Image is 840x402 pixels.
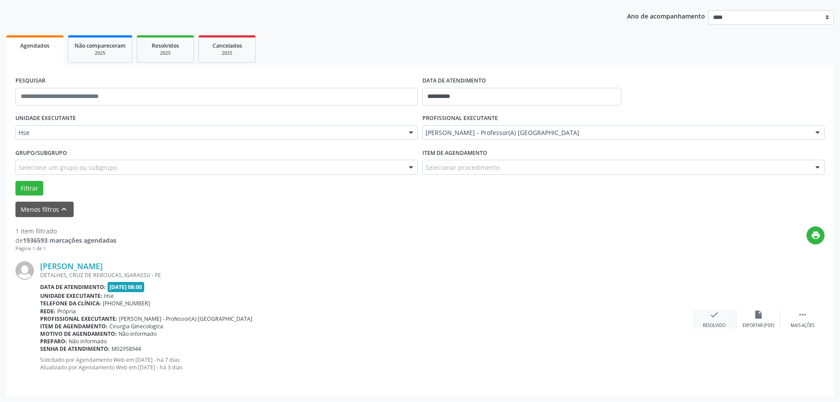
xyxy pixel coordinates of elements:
div: 2025 [143,50,187,56]
span: Selecionar procedimento [426,163,500,172]
i: print [811,230,821,240]
b: Motivo de agendamento: [40,330,117,338]
b: Telefone da clínica: [40,300,101,307]
span: Cirurgia Ginecologica [109,323,163,330]
b: Rede: [40,308,56,315]
i:  [798,310,807,319]
label: DATA DE ATENDIMENTO [422,74,486,88]
b: Data de atendimento: [40,283,106,291]
div: Resolvido [703,323,725,329]
span: Não informado [69,338,107,345]
i: insert_drive_file [754,310,763,319]
b: Preparo: [40,338,67,345]
div: de [15,236,116,245]
span: Não informado [119,330,157,338]
b: Unidade executante: [40,292,102,300]
i: check [709,310,719,319]
span: Resolvidos [152,42,179,49]
label: PESQUISAR [15,74,45,88]
span: M02958944 [112,345,141,353]
button: print [806,226,825,244]
span: [DATE] 08:00 [108,282,145,292]
div: Mais ações [791,323,814,329]
button: Filtrar [15,181,43,196]
p: Solicitado por Agendamento Web em [DATE] - há 7 dias Atualizado por Agendamento Web em [DATE] - h... [40,356,692,371]
span: Não compareceram [75,42,126,49]
label: UNIDADE EXECUTANTE [15,112,76,125]
strong: 1936593 marcações agendadas [23,236,116,244]
span: [PERSON_NAME] - Professor(A) [GEOGRAPHIC_DATA] [119,315,252,323]
label: Grupo/Subgrupo [15,146,67,160]
div: 2025 [75,50,126,56]
label: PROFISSIONAL EXECUTANTE [422,112,498,125]
p: Ano de acompanhamento [627,10,705,21]
span: [PHONE_NUMBER] [103,300,150,307]
div: DETALHES, CRUZ DE REBOUCAS, IGARASSU - PE [40,271,692,279]
div: 1 item filtrado [15,226,116,236]
i: keyboard_arrow_up [59,204,69,214]
button: Menos filtroskeyboard_arrow_up [15,202,74,217]
div: Exportar (PDF) [743,323,774,329]
span: Selecione um grupo ou subgrupo [19,163,117,172]
span: Hse [19,128,400,137]
b: Profissional executante: [40,315,117,323]
span: [PERSON_NAME] - Professor(A) [GEOGRAPHIC_DATA] [426,128,807,137]
span: Agendados [20,42,49,49]
span: Própria [57,308,76,315]
div: 2025 [205,50,249,56]
span: Hse [104,292,114,300]
a: [PERSON_NAME] [40,261,103,271]
img: img [15,261,34,280]
span: Cancelados [213,42,242,49]
b: Item de agendamento: [40,323,108,330]
b: Senha de atendimento: [40,345,110,353]
div: Página 1 de 1 [15,245,116,252]
label: Item de agendamento [422,146,487,160]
